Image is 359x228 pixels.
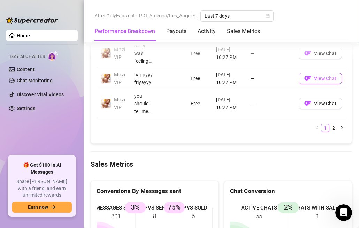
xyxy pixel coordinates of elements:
div: happyyy friyayyy [134,71,154,86]
span: arrow-right [51,205,56,210]
p: Izzy - AI Chatter [7,97,124,104]
div: Sales Metrics [227,27,260,36]
p: Learn about the Supercreator platform and its features [7,141,124,156]
span: Share [PERSON_NAME] with a friend, and earn unlimited rewards [12,178,72,199]
span: View Chat [314,76,336,81]
img: OF [304,50,311,56]
span: MizziVIP [114,47,125,60]
a: OFView Chat [299,77,342,83]
img: logo-BBDzfeDw.svg [6,17,58,24]
td: Free [186,68,212,89]
img: AI Chatter [48,51,59,61]
button: left [313,124,321,132]
p: CRM, Chatting and Management Tools [7,132,124,140]
td: Free [186,39,212,68]
td: [DATE] 10:27 PM [212,68,246,89]
button: News [105,164,139,192]
div: Conversions By Messages sent [97,187,213,196]
a: Settings [17,106,35,111]
input: Search for help [5,18,135,32]
img: MizziVIP [101,48,111,58]
span: Help [81,181,93,186]
button: Earn nowarrow-right [12,202,72,213]
span: Izzy AI Chatter [10,53,45,60]
a: Chat Monitoring [17,78,53,83]
div: Performance Breakdown [94,27,155,36]
span: Last 7 days [205,11,269,21]
div: Search for helpSearch for help [5,18,135,32]
img: OF [304,100,311,107]
span: 🎁 Get $100 in AI Messages [12,162,72,175]
span: 5 articles [7,78,30,85]
span: Messages [40,181,64,186]
a: 1 [321,124,329,132]
span: PDT America/Los_Angeles [139,10,196,21]
h2: 5 collections [7,41,132,49]
p: Learn about our AI Chatter - Izzy [7,105,124,113]
h1: Help [61,3,80,15]
img: MizziVIP [101,99,111,108]
img: OF [304,75,311,82]
p: Onboarding to Supercreator [7,69,124,77]
button: OFView Chat [299,48,342,59]
li: 2 [329,124,338,132]
a: OFView Chat [299,102,342,108]
a: Home [17,33,30,38]
div: Close [122,3,135,15]
div: sorry was feeling tired needed to catch up on some life stuff [134,42,154,65]
span: left [315,126,319,130]
div: Activity [198,27,216,36]
iframe: Intercom live chat [335,204,352,221]
td: — [246,68,295,89]
span: View Chat [314,51,336,56]
h4: Sales Metrics [91,159,352,169]
span: 3 articles [7,114,30,121]
td: [DATE] 10:27 PM [212,89,246,118]
span: News [115,181,129,186]
td: [DATE] 10:27 PM [212,39,246,68]
img: MizziVIP [101,74,111,83]
span: Home [10,181,24,186]
span: Earn now [28,204,48,210]
button: right [338,124,346,132]
div: Payouts [166,27,186,36]
span: MizziVIP [114,97,125,110]
td: — [246,39,295,68]
div: Chat Conversion [230,187,346,196]
li: Next Page [338,124,346,132]
span: 13 articles [7,157,32,165]
td: Free [186,89,212,118]
a: OFView Chat [299,52,342,58]
button: OFView Chat [299,73,342,84]
td: — [246,89,295,118]
div: you should tell me what you wanna do to me 😈 [134,92,154,115]
button: Help [70,164,105,192]
span: calendar [266,14,270,18]
a: Discover Viral Videos [17,92,64,97]
a: 2 [330,124,337,132]
button: Messages [35,164,70,192]
span: MizziVIP [114,72,125,85]
li: Previous Page [313,124,321,132]
p: Getting Started [7,61,124,68]
span: View Chat [314,101,336,106]
button: OFView Chat [299,98,342,109]
span: right [340,126,344,130]
a: Content [17,67,35,72]
span: After OnlyFans cut [94,10,135,21]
